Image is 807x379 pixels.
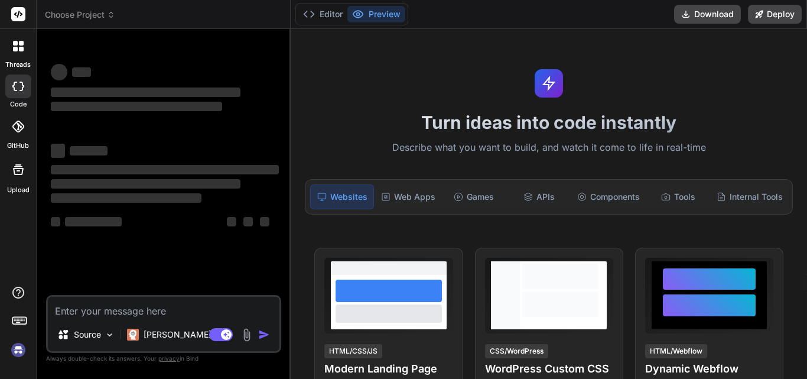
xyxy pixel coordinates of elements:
[748,5,802,24] button: Deploy
[45,9,115,21] span: Choose Project
[51,165,279,174] span: ‌
[310,184,374,209] div: Websites
[51,144,65,158] span: ‌
[298,6,347,22] button: Editor
[260,217,269,226] span: ‌
[674,5,741,24] button: Download
[298,140,800,156] p: Describe what you want to build, and watch it come to life in real-time
[324,344,382,358] div: HTML/CSS/JS
[258,329,270,341] img: icon
[51,217,60,226] span: ‌
[645,344,707,358] div: HTML/Webflow
[7,141,29,151] label: GitHub
[324,361,453,377] h4: Modern Landing Page
[647,184,710,209] div: Tools
[485,361,613,377] h4: WordPress Custom CSS
[8,340,28,360] img: signin
[712,184,788,209] div: Internal Tools
[72,67,91,77] span: ‌
[10,99,27,109] label: code
[298,112,800,133] h1: Turn ideas into code instantly
[51,179,240,189] span: ‌
[347,6,405,22] button: Preview
[51,88,240,97] span: ‌
[243,217,253,226] span: ‌
[572,184,645,209] div: Components
[442,184,505,209] div: Games
[51,64,67,80] span: ‌
[7,185,30,195] label: Upload
[240,328,253,342] img: attachment
[144,329,232,341] p: [PERSON_NAME] 4 S..
[485,344,548,358] div: CSS/WordPress
[227,217,236,226] span: ‌
[158,355,180,362] span: privacy
[5,60,31,70] label: threads
[65,217,122,226] span: ‌
[74,329,101,341] p: Source
[127,329,139,341] img: Claude 4 Sonnet
[51,193,201,203] span: ‌
[51,102,222,111] span: ‌
[105,330,115,340] img: Pick Models
[376,184,440,209] div: Web Apps
[507,184,570,209] div: APIs
[70,146,108,156] span: ‌
[46,353,281,364] p: Always double-check its answers. Your in Bind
